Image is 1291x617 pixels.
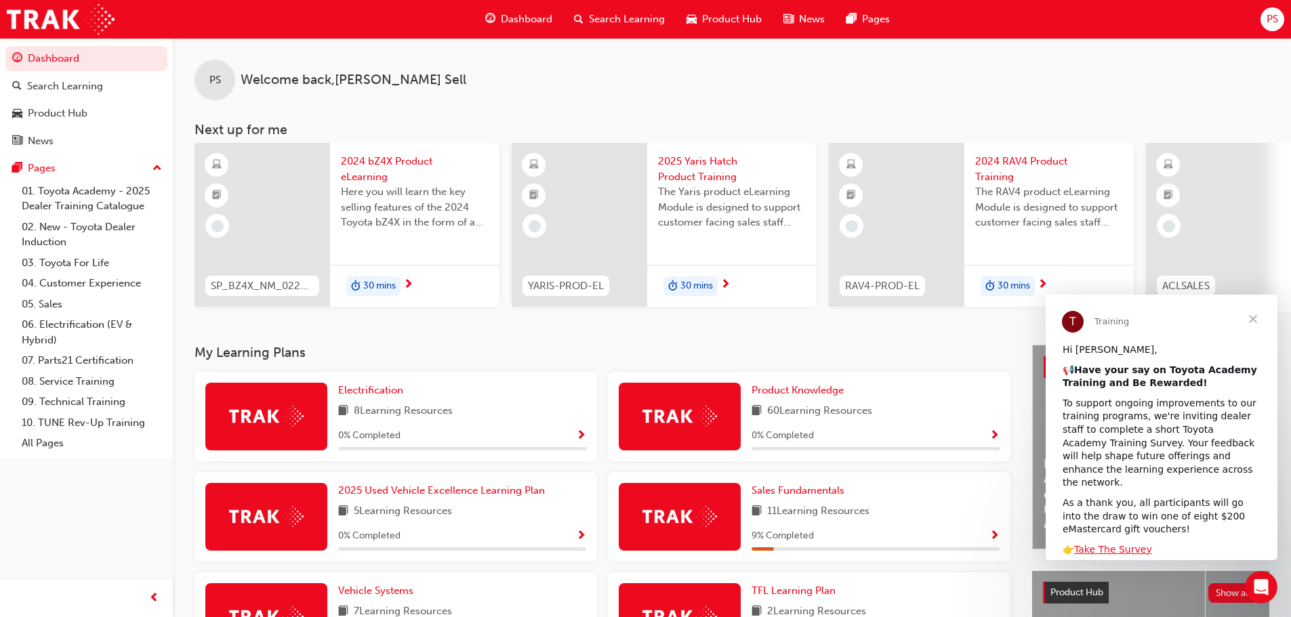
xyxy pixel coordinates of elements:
a: news-iconNews [773,5,836,33]
span: The RAV4 product eLearning Module is designed to support customer facing sales staff with introdu... [975,184,1123,230]
span: Search Learning [589,12,665,27]
div: Search Learning [27,79,103,94]
a: Dashboard [5,46,167,71]
span: PS [209,72,221,88]
img: Trak [229,406,304,427]
span: Show Progress [989,530,1000,542]
span: News [799,12,825,27]
a: pages-iconPages [836,5,901,33]
span: The Yaris product eLearning Module is designed to support customer facing sales staff with introd... [658,184,806,230]
span: duration-icon [985,278,995,295]
span: book-icon [752,403,762,420]
span: 60 Learning Resources [767,403,872,420]
a: All Pages [16,433,167,454]
span: car-icon [687,11,697,28]
a: Latest NewsShow all [1044,356,1258,378]
span: up-icon [152,160,162,177]
span: booktick-icon [846,187,856,205]
span: booktick-icon [212,187,222,205]
span: guage-icon [12,53,22,65]
a: car-iconProduct Hub [676,5,773,33]
a: 10. TUNE Rev-Up Training [16,412,167,433]
span: 11 Learning Resources [767,503,869,520]
button: Show Progress [989,528,1000,545]
a: RAV4-PROD-EL2024 RAV4 Product TrainingThe RAV4 product eLearning Module is designed to support cu... [829,143,1134,307]
span: book-icon [752,503,762,520]
span: 9 % Completed [752,528,814,544]
span: news-icon [12,135,22,148]
a: Product Knowledge [752,383,849,398]
span: learningResourceType_ELEARNING-icon [212,156,222,174]
a: 06. Electrification (EV & Hybrid) [16,314,167,350]
iframe: Intercom live chat message [1046,295,1277,560]
span: 2024 bZ4X Product eLearning [341,154,489,184]
a: Vehicle Systems [338,583,419,599]
div: Pages [28,161,56,176]
div: Product Hub [28,106,87,121]
span: search-icon [12,81,22,93]
span: Here you will learn the key selling features of the 2024 Toyota bZ4X in the form of a virtual 6-p... [341,184,489,230]
span: Sales Fundamentals [752,484,844,496]
a: Latest NewsShow allHelp Shape the Future of Toyota Academy Training and Win an eMastercard!Revolu... [1032,345,1269,549]
span: YARIS-PROD-EL [528,278,604,294]
a: 02. New - Toyota Dealer Induction [16,217,167,253]
button: PS [1261,7,1284,31]
a: 2025 Used Vehicle Excellence Learning Plan [338,483,550,498]
a: 04. Customer Experience [16,273,167,294]
span: learningRecordVerb_NONE-icon [529,220,541,232]
span: guage-icon [485,11,495,28]
span: booktick-icon [529,187,539,205]
span: 30 mins [998,278,1030,294]
a: 08. Service Training [16,371,167,392]
span: Electrification [338,384,403,396]
span: PS [1267,12,1278,27]
span: SP_BZ4X_NM_0224_EL01 [211,278,314,294]
span: next-icon [720,279,731,291]
img: Trak [7,4,115,35]
span: Pages [862,12,890,27]
a: Electrification [338,383,409,398]
span: learningResourceType_ELEARNING-icon [529,156,539,174]
a: Search Learning [5,74,167,99]
span: Show Progress [576,430,586,442]
button: Show Progress [989,427,1000,444]
span: Product Knowledge [752,384,844,396]
span: Show Progress [989,430,1000,442]
button: Pages [5,156,167,181]
h3: Next up for me [173,122,1291,137]
span: learningRecordVerb_NONE-icon [211,220,224,232]
span: 30 mins [363,278,396,294]
a: Sales Fundamentals [752,483,850,498]
span: car-icon [12,108,22,120]
iframe: Intercom live chat [1245,571,1277,603]
span: learningRecordVerb_NONE-icon [1163,220,1175,232]
a: 03. Toyota For Life [16,253,167,274]
span: 0 % Completed [338,528,401,544]
a: 07. Parts21 Certification [16,350,167,371]
span: Dashboard [501,12,552,27]
span: Product Hub [1050,587,1103,598]
span: 0 % Completed [752,428,814,444]
span: learningRecordVerb_NONE-icon [846,220,858,232]
a: News [5,129,167,154]
span: book-icon [338,503,348,520]
button: Show Progress [576,528,586,545]
a: search-iconSearch Learning [563,5,676,33]
span: booktick-icon [1164,187,1173,205]
span: search-icon [574,11,583,28]
a: SP_BZ4X_NM_0224_EL012024 bZ4X Product eLearningHere you will learn the key selling features of th... [194,143,499,307]
a: 05. Sales [16,294,167,315]
span: learningResourceType_ELEARNING-icon [1164,156,1173,174]
a: Product Hub [5,101,167,126]
a: TFL Learning Plan [752,583,841,599]
span: 5 Learning Resources [354,503,452,520]
span: 0 % Completed [338,428,401,444]
span: Product Hub [702,12,762,27]
button: Show all [1208,583,1259,603]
